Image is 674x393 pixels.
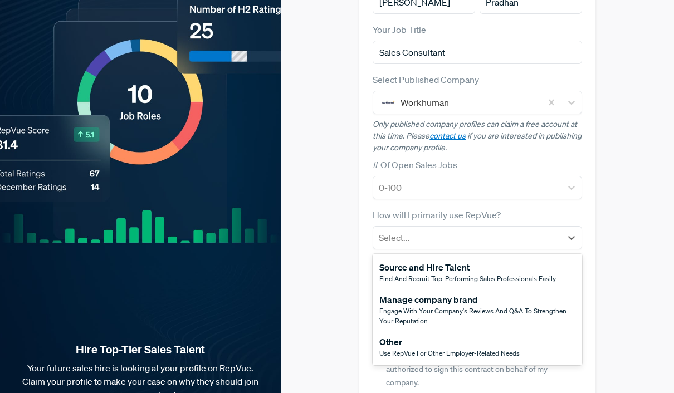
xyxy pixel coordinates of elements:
input: Title [373,41,582,64]
strong: Hire Top-Tier Sales Talent [18,342,263,357]
div: Manage company brand [379,293,575,306]
label: # Of Open Sales Jobs [373,158,457,171]
div: Other [379,335,520,348]
label: How will I primarily use RepVue? [373,208,501,222]
span: Find and recruit top-performing sales professionals easily [379,274,556,283]
label: Your Job Title [373,23,426,36]
a: contact us [429,131,466,141]
div: Source and Hire Talent [379,261,556,274]
label: Select Published Company [373,73,479,86]
span: Engage with your company's reviews and Q&A to strengthen your reputation [379,306,566,326]
p: Only published company profiles can claim a free account at this time. Please if you are interest... [373,119,582,154]
span: Use RepVue for other employer-related needs [379,348,520,358]
img: Workhuman [382,96,395,109]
